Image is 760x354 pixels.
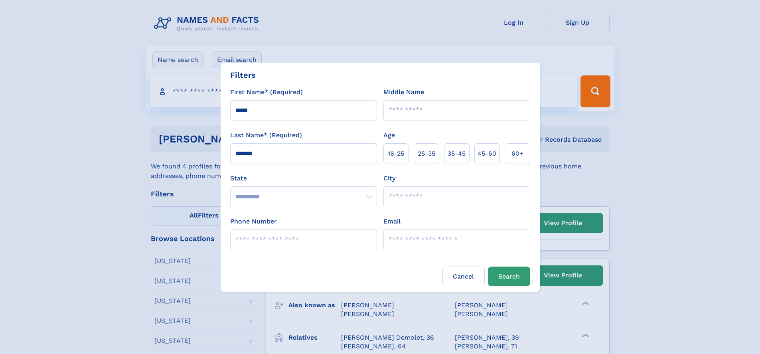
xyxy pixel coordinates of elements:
[230,87,303,97] label: First Name* (Required)
[383,217,401,226] label: Email
[230,131,302,140] label: Last Name* (Required)
[511,149,523,158] span: 60+
[383,174,395,183] label: City
[478,149,496,158] span: 45‑60
[418,149,435,158] span: 25‑35
[448,149,466,158] span: 35‑45
[442,267,485,286] label: Cancel
[230,174,377,183] label: State
[383,87,424,97] label: Middle Name
[383,131,395,140] label: Age
[388,149,404,158] span: 18‑25
[230,217,277,226] label: Phone Number
[488,267,530,286] button: Search
[230,69,256,81] div: Filters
